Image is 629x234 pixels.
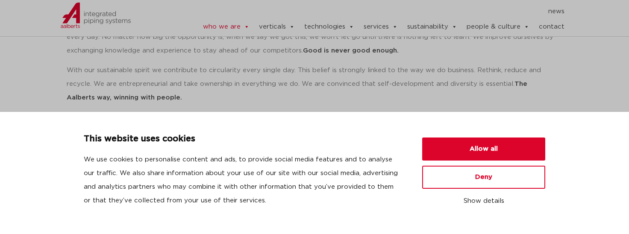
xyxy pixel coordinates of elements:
a: who we are [203,18,250,35]
a: contact [539,18,564,35]
button: Allow all [422,137,545,161]
a: verticals [259,18,295,35]
button: Show details [422,194,545,208]
a: technologies [304,18,354,35]
p: We use cookies to personalise content and ads, to provide social media features and to analyse ou... [84,153,402,208]
p: With our sustainable spirit we contribute to circularity every single day. This belief is strongl... [67,64,556,105]
p: This website uses cookies [84,132,402,146]
a: people & culture [467,18,529,35]
nav: Menu [176,5,564,18]
button: Deny [422,166,545,189]
a: services [364,18,398,35]
p: More than 3500 mission critical employees are persistent to offer the best integrated piping syst... [67,17,556,58]
a: news [548,5,564,18]
strong: Good is never good enough. [303,47,399,54]
a: sustainability [407,18,457,35]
